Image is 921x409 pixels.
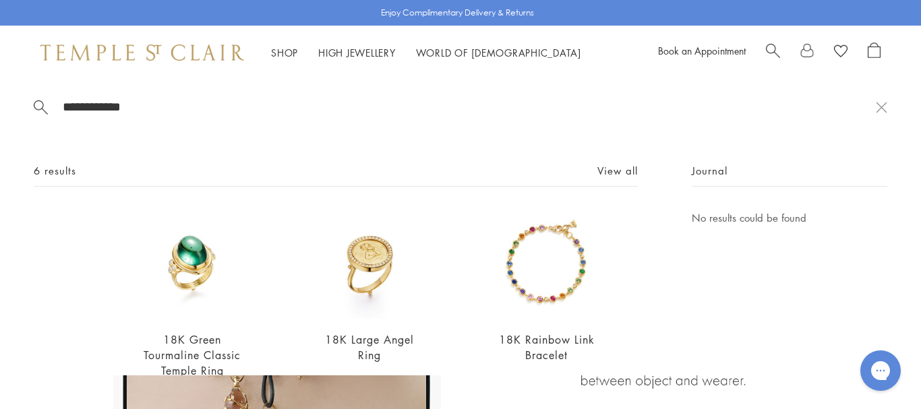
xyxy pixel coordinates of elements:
iframe: Gorgias live chat messenger [854,346,908,396]
a: 18K Rainbow Link Bracelet [499,332,595,363]
p: No results could be found [692,210,887,226]
a: High JewelleryHigh Jewellery [318,46,396,59]
a: View Wishlist [834,42,848,63]
a: View all [597,163,638,178]
a: World of [DEMOGRAPHIC_DATA]World of [DEMOGRAPHIC_DATA] [416,46,581,59]
a: Book an Appointment [658,44,746,57]
a: Open Shopping Bag [868,42,881,63]
a: 18K Large Angel Ring [325,332,414,363]
span: Journal [692,162,727,179]
nav: Main navigation [271,44,581,61]
img: 18K Rainbow Link Bracelet [492,210,601,319]
img: Temple St. Clair [40,44,244,61]
span: 6 results [34,162,76,179]
img: 18K Green Tourmaline Classic Temple Ring [138,210,247,319]
a: Search [766,42,780,63]
a: 18K Green Tourmaline Classic Temple Ring [144,332,241,378]
img: AR14-PAVE [315,210,425,319]
a: ShopShop [271,46,298,59]
p: Enjoy Complimentary Delivery & Returns [381,6,534,20]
